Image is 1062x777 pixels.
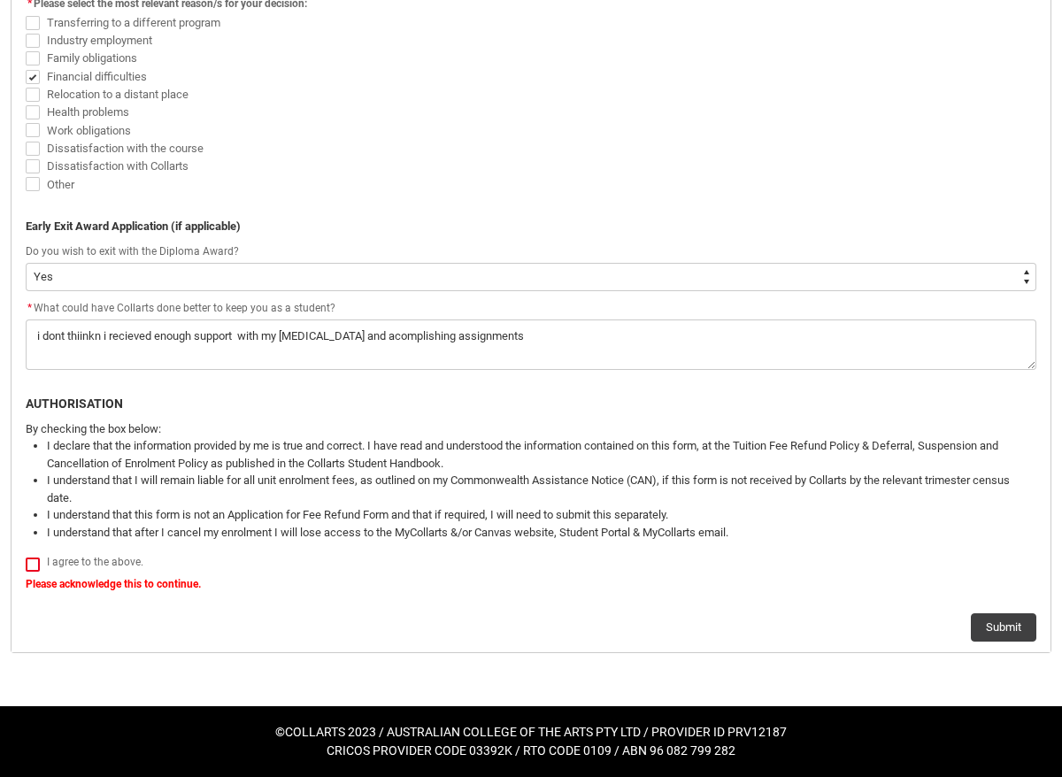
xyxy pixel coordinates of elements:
p: By checking the box below: [26,420,1036,438]
span: Health problems [47,105,129,119]
b: Early Exit Award Application (if applicable) [26,219,241,233]
span: Work obligations [47,124,131,137]
span: What could have Collarts done better to keep you as a student? [26,302,335,314]
span: Do you wish to exit with the Diploma Award? [26,245,239,258]
textarea: i dont thiinkn i recieved enough support with my [MEDICAL_DATA] and acomplishing assignments [26,319,1036,370]
abbr: required [27,302,32,314]
li: I understand that I will remain liable for all unit enrolment fees, as outlined on my Commonwealt... [47,472,1036,506]
li: I declare that the information provided by me is true and correct. I have read and understood the... [47,437,1036,472]
span: Dissatisfaction with the course [47,142,204,155]
span: Transferring to a different program [47,16,220,29]
li: I understand that this form is not an Application for Fee Refund Form and that if required, I wil... [47,506,1036,524]
span: Dissatisfaction with Collarts [47,159,189,173]
span: Family obligations [47,51,137,65]
button: Submit [971,613,1036,642]
span: Relocation to a distant place [47,88,189,101]
span: Other [47,178,74,191]
b: AUTHORISATION [26,396,123,411]
span: Financial difficulties [47,70,147,83]
b: Please acknowledge this to continue. [26,578,201,590]
span: I agree to the above. [47,556,143,568]
li: I understand that after I cancel my enrolment I will lose access to the MyCollarts &/or Canvas we... [47,524,1036,542]
span: Industry employment [47,34,152,47]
